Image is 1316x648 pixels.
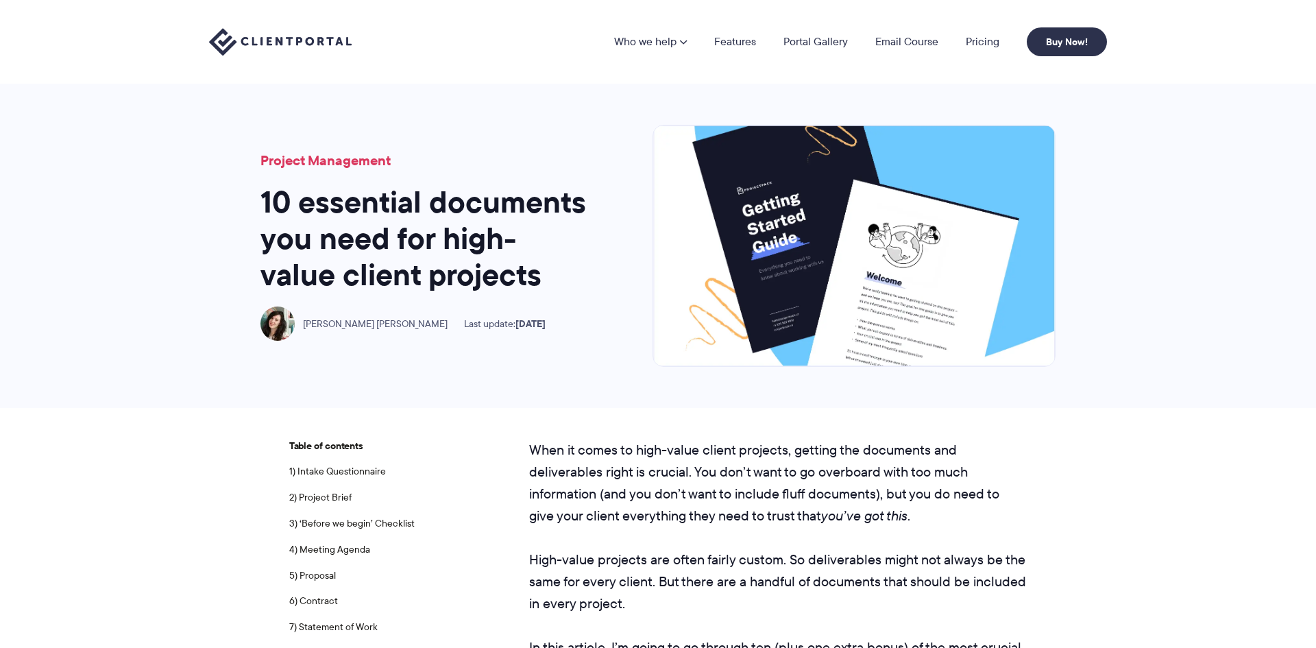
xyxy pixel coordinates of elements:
[875,36,938,47] a: Email Course
[515,316,546,331] time: [DATE]
[289,490,352,504] a: 2) Project Brief
[529,549,1027,614] p: High-value projects are often fairly custom. So deliverables might not always be the same for eve...
[289,542,370,556] a: 4) Meeting Agenda
[303,318,448,330] span: [PERSON_NAME] [PERSON_NAME]
[289,594,338,608] a: 6) Contract
[464,318,546,330] span: Last update:
[966,36,999,47] a: Pricing
[289,620,378,634] a: 7) Statement of Work
[821,506,907,525] em: you’ve got this
[260,184,589,293] h1: 10 essential documents you need for high-value client projects
[260,150,391,171] a: Project Management
[1027,27,1107,56] a: Buy Now!
[289,464,386,478] a: 1) Intake Questionnaire
[529,439,1027,527] p: When it comes to high-value client projects, getting the documents and deliverables right is cruc...
[289,516,415,530] a: 3) ‘Before we begin’ Checklist
[714,36,756,47] a: Features
[289,439,461,454] span: Table of contents
[289,568,336,582] a: 5) Proposal
[783,36,848,47] a: Portal Gallery
[614,36,687,47] a: Who we help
